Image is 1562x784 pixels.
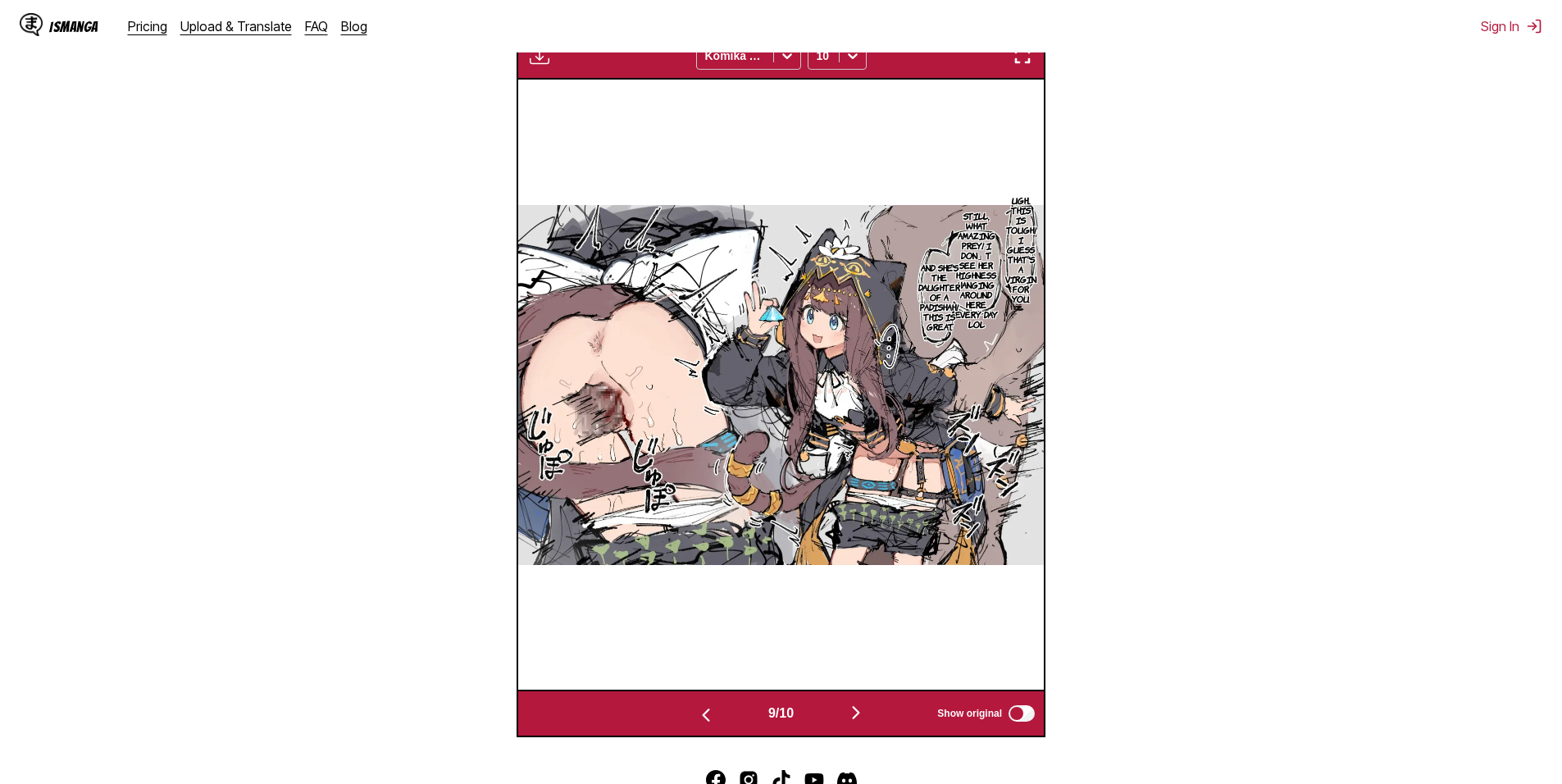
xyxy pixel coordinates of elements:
a: Pricing [128,18,167,34]
a: Blog [341,18,367,34]
p: Ugh... This is tough! I guess that's a virgin for you. [1002,192,1040,307]
img: Enter fullscreen [1013,46,1032,66]
a: FAQ [305,18,328,34]
a: Upload & Translate [180,18,292,34]
img: Previous page [696,705,716,725]
a: IsManga LogoIsManga [20,13,128,39]
p: And she's the daughter of a padishah! This is great. [915,259,963,335]
span: Show original [937,708,1002,719]
img: Download translated images [530,46,549,66]
div: IsManga [49,19,98,34]
img: IsManga Logo [20,13,43,36]
button: Sign In [1481,18,1542,34]
input: Show original [1009,705,1035,722]
img: Manga Panel [518,205,1044,565]
img: Next page [846,703,866,722]
img: Sign out [1526,18,1542,34]
span: 9 / 10 [768,706,794,721]
p: Still, what amazing prey! I don」t see Her Highness hanging around here every day lol [951,207,1001,332]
